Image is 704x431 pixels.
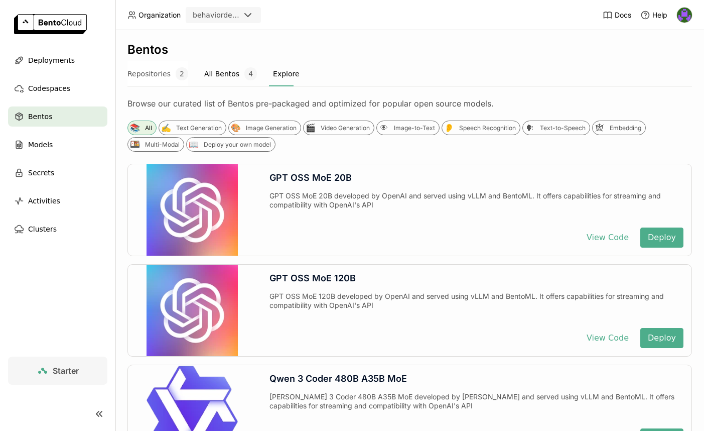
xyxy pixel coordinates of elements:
span: Help [652,11,667,20]
a: Activities [8,191,107,211]
span: Codespaces [28,82,70,94]
span: Models [28,139,53,151]
span: Starter [53,366,79,376]
button: View Code [579,328,636,348]
span: Organization [138,11,181,20]
input: Selected behaviordelta. [241,11,242,21]
a: Codespaces [8,78,107,98]
button: Repositories [127,61,188,86]
div: 🍱Multi-Modal [127,137,184,152]
span: Secrets [28,167,54,179]
span: Bentos [28,111,52,123]
div: GPT OSS MoE 20B [269,172,683,183]
div: Image Generation [246,124,297,132]
span: Activities [28,195,60,207]
div: 🎬 [305,123,316,133]
span: Deployments [28,54,75,66]
div: 📚 [129,123,140,133]
div: 🗣 [524,123,535,133]
span: Clusters [28,223,57,235]
span: 2 [176,67,188,80]
img: GPT OSS MoE 20B [147,164,238,256]
button: All Bentos [204,61,257,86]
a: Models [8,135,107,155]
div: Speech Recognition [459,124,516,132]
div: 📖Deploy your own model [186,137,275,152]
div: 📖 [188,139,199,150]
a: Docs [603,10,631,20]
div: 👁 [378,123,389,133]
a: Starter [8,357,107,385]
div: 🗣Text-to-Speech [522,121,590,135]
div: All [145,124,152,132]
img: GPT OSS MoE 120B [147,265,238,356]
div: GPT OSS MoE 20B developed by OpenAI and served using vLLM and BentoML. It offers capabilities for... [269,191,683,220]
div: [PERSON_NAME] 3 Coder 480B A35B MoE developed by [PERSON_NAME] and served using vLLM and BentoML.... [269,392,683,420]
span: 4 [244,67,257,80]
a: Deployments [8,50,107,70]
a: Clusters [8,219,107,239]
button: Deploy [640,328,683,348]
div: GPT OSS MoE 120B developed by OpenAI and served using vLLM and BentoML. It offers capabilities fo... [269,292,683,320]
div: 👂 [444,123,454,133]
div: Text Generation [176,124,222,132]
a: Secrets [8,163,107,183]
div: Bentos [127,42,692,57]
div: 🎬Video Generation [303,121,374,135]
div: Help [640,10,667,20]
div: 🕸 [594,123,605,133]
div: behaviordelta [193,10,240,20]
div: 🕸Embedding [592,121,646,135]
div: 🎨Image Generation [228,121,301,135]
a: Bentos [8,106,107,127]
div: ✍️ [161,123,171,133]
img: logo [14,14,87,34]
div: GPT OSS MoE 120B [269,273,683,284]
div: Browse our curated list of Bentos pre-packaged and optimized for popular open source models. [127,98,692,109]
div: Embedding [610,124,641,132]
div: Text-to-Speech [540,124,586,132]
button: Deploy [640,228,683,248]
img: Gautham V [677,8,692,23]
div: 📚All [127,121,157,135]
div: 👂Speech Recognition [442,121,520,135]
div: 🍱 [129,139,140,150]
span: Docs [615,11,631,20]
div: ✍️Text Generation [159,121,226,135]
button: View Code [579,228,636,248]
div: Multi-Modal [145,141,180,149]
div: 🎨 [230,123,241,133]
div: 👁Image-to-Text [376,121,440,135]
div: Deploy your own model [204,141,271,149]
div: Qwen 3 Coder 480B A35B MoE [269,373,683,384]
div: Video Generation [321,124,370,132]
div: Image-to-Text [394,124,435,132]
button: Explore [273,61,300,86]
